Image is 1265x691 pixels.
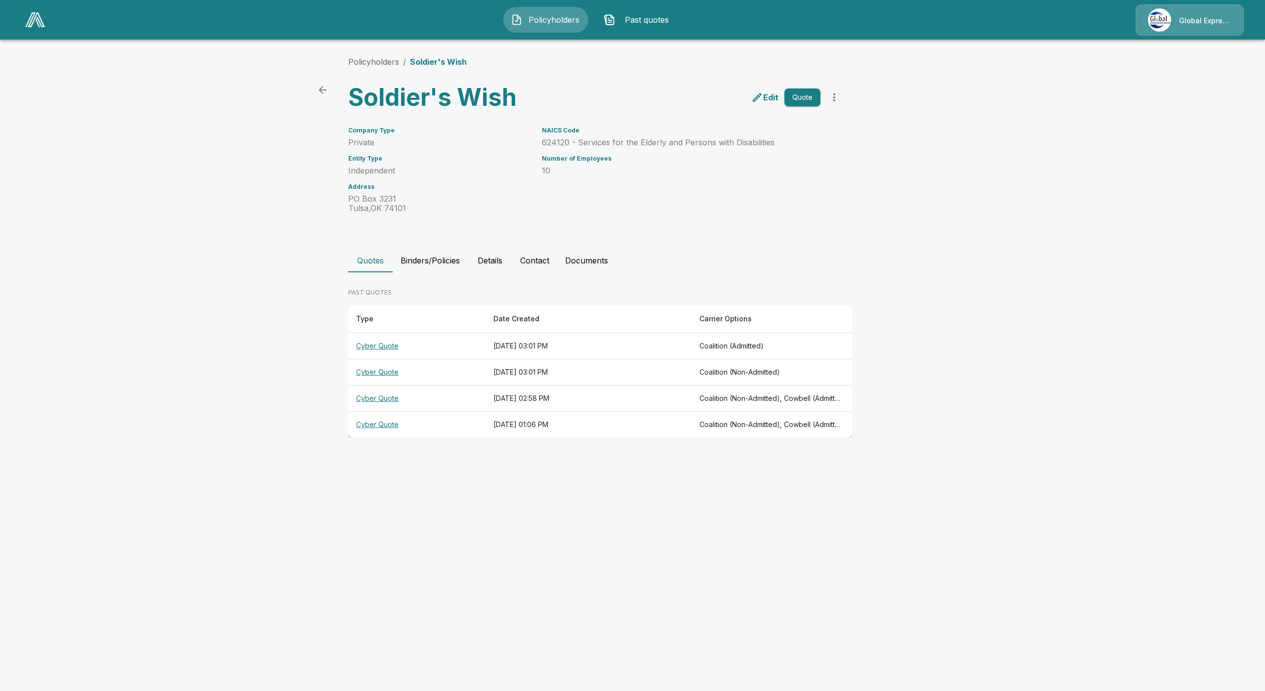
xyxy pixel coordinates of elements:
p: Independent [348,166,530,175]
span: Past quotes [619,14,674,26]
p: 624120 - Services for the Elderly and Persons with Disabilities [542,138,820,147]
p: Private [348,138,530,147]
th: Cyber Quote [348,333,486,359]
th: Cyber Quote [348,386,486,412]
th: Coalition (Non-Admitted), Cowbell (Admitted), Cowbell (Non-Admitted), CFC (Admitted), Tokio Marin... [692,412,852,438]
button: more [824,87,844,107]
table: responsive table [348,305,852,437]
a: Policyholders [348,57,399,67]
button: Contact [512,249,557,272]
p: Soldier's Wish [410,56,467,68]
button: Details [468,249,512,272]
th: Coalition (Non-Admitted) [692,359,852,386]
a: edit [749,89,780,105]
h6: Entity Type [348,155,530,162]
th: [DATE] 03:01 PM [486,333,692,359]
nav: breadcrumb [348,56,467,68]
p: 10 [542,166,820,175]
button: Binders/Policies [393,249,468,272]
img: Past quotes Icon [604,14,615,26]
img: AA Logo [25,12,45,27]
h6: Address [348,183,530,190]
button: Past quotes IconPast quotes [596,7,681,33]
h6: NAICS Code [542,127,820,134]
span: Policyholders [527,14,581,26]
p: Edit [763,91,778,103]
a: back [313,80,332,100]
img: Agency Icon [1148,8,1171,32]
li: / [403,56,406,68]
div: policyholder tabs [348,249,917,272]
th: [DATE] 03:01 PM [486,359,692,386]
button: Documents [557,249,616,272]
th: Type [348,305,486,333]
th: [DATE] 02:58 PM [486,386,692,412]
p: Global Express Underwriters [1179,16,1231,26]
p: PAST QUOTES [348,288,852,297]
a: Agency IconGlobal Express Underwriters [1136,4,1244,36]
button: Quotes [348,249,393,272]
button: Quote [784,88,820,107]
img: Policyholders Icon [511,14,523,26]
button: Policyholders IconPolicyholders [503,7,588,33]
h6: Number of Employees [542,155,820,162]
th: Coalition (Admitted) [692,333,852,359]
th: Cyber Quote [348,359,486,386]
p: PO Box 3231 Tulsa , OK 74101 [348,194,530,213]
th: Date Created [486,305,692,333]
th: Coalition (Non-Admitted), Cowbell (Admitted), Cowbell (Non-Admitted), CFC (Admitted), Tokio Marin... [692,386,852,412]
th: Carrier Options [692,305,852,333]
th: Cyber Quote [348,412,486,438]
th: [DATE] 01:06 PM [486,412,692,438]
h6: Company Type [348,127,530,134]
h3: Soldier's Wish [348,84,592,111]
